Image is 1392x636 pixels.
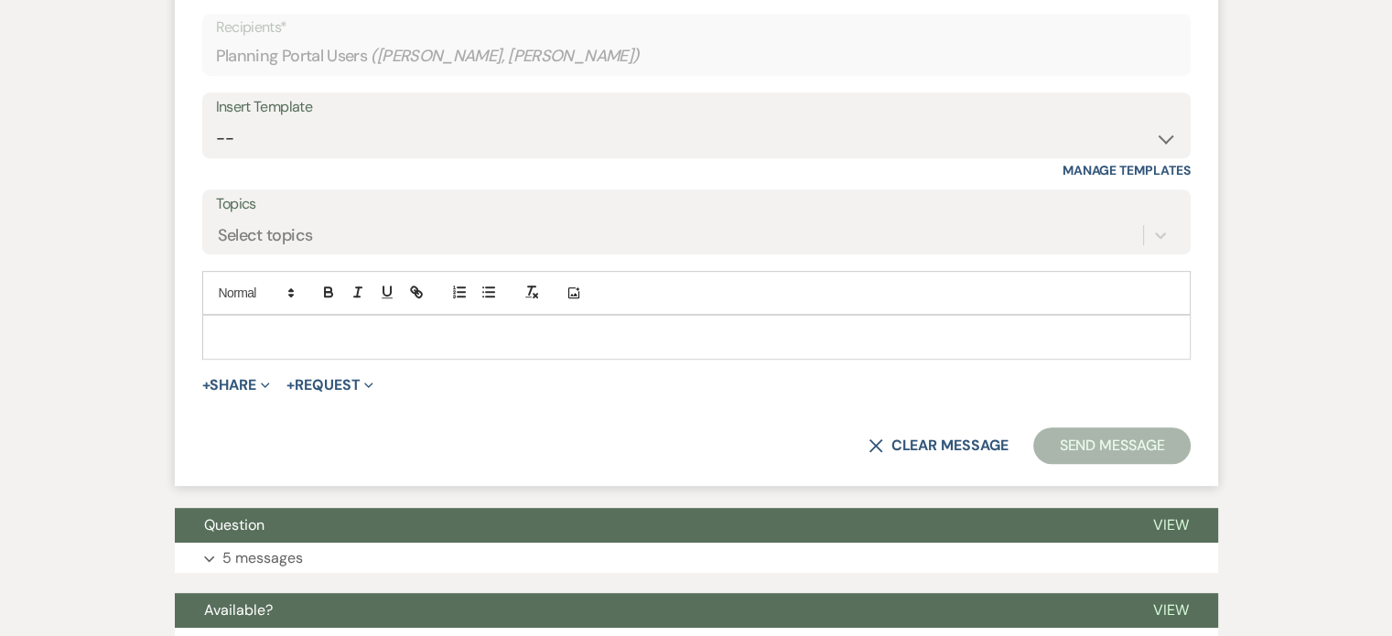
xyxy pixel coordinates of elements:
[222,546,303,570] p: 5 messages
[204,515,264,534] span: Question
[1153,600,1189,620] span: View
[371,44,640,69] span: ( [PERSON_NAME], [PERSON_NAME] )
[216,16,1177,39] p: Recipients*
[869,438,1008,453] button: Clear message
[175,543,1218,574] button: 5 messages
[286,378,373,393] button: Request
[202,378,271,393] button: Share
[218,223,313,248] div: Select topics
[202,378,210,393] span: +
[1033,427,1190,464] button: Send Message
[175,593,1124,628] button: Available?
[1153,515,1189,534] span: View
[1063,162,1191,178] a: Manage Templates
[216,191,1177,218] label: Topics
[175,508,1124,543] button: Question
[216,94,1177,121] div: Insert Template
[1124,593,1218,628] button: View
[204,600,273,620] span: Available?
[216,38,1177,74] div: Planning Portal Users
[1124,508,1218,543] button: View
[286,378,295,393] span: +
